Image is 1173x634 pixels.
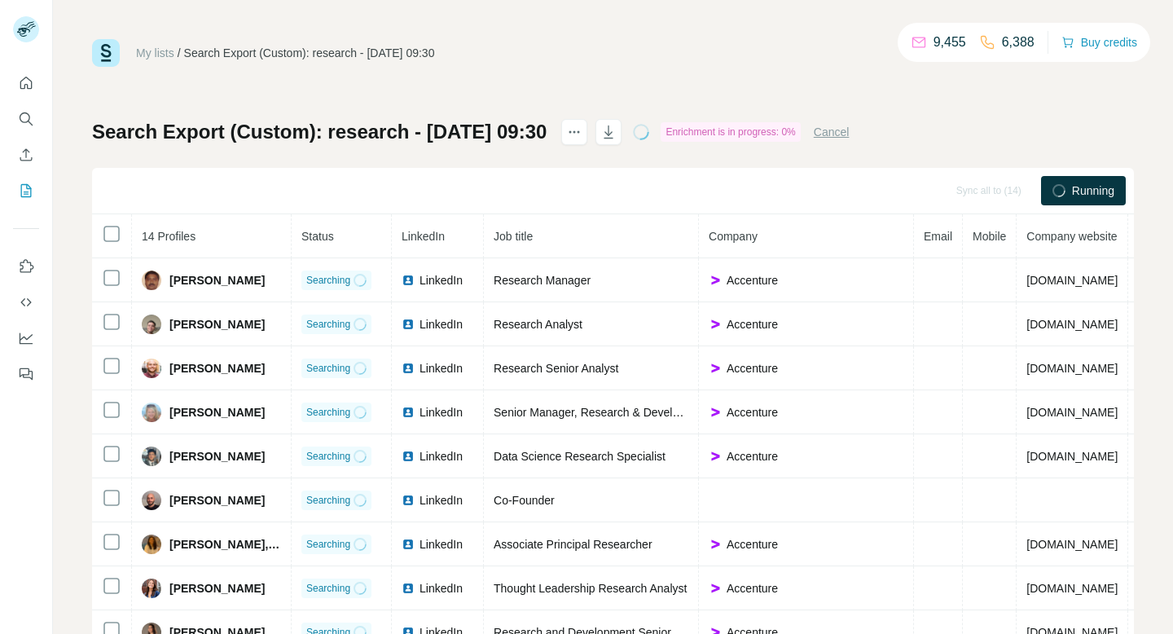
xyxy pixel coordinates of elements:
[13,252,39,281] button: Use Surfe on LinkedIn
[402,538,415,551] img: LinkedIn logo
[561,119,587,145] button: actions
[661,122,800,142] div: Enrichment is in progress: 0%
[306,493,350,508] span: Searching
[420,536,463,553] span: LinkedIn
[709,582,722,595] img: company-logo
[420,272,463,288] span: LinkedIn
[1026,362,1118,375] span: [DOMAIN_NAME]
[13,140,39,170] button: Enrich CSV
[494,538,652,551] span: Associate Principal Researcher
[420,580,463,597] span: LinkedIn
[402,362,415,375] img: LinkedIn logo
[1026,582,1118,595] span: [DOMAIN_NAME]
[494,274,591,287] span: Research Manager
[306,361,350,376] span: Searching
[169,404,265,420] span: [PERSON_NAME]
[178,45,181,61] li: /
[136,46,174,59] a: My lists
[402,450,415,463] img: LinkedIn logo
[420,448,463,464] span: LinkedIn
[142,315,161,334] img: Avatar
[13,324,39,353] button: Dashboard
[1061,31,1137,54] button: Buy credits
[169,360,265,376] span: [PERSON_NAME]
[727,448,778,464] span: Accenture
[92,39,120,67] img: Surfe Logo
[709,362,722,375] img: company-logo
[709,538,722,551] img: company-logo
[1026,274,1118,287] span: [DOMAIN_NAME]
[494,494,555,507] span: Co-Founder
[709,230,758,243] span: Company
[142,403,161,422] img: Avatar
[142,359,161,378] img: Avatar
[306,317,350,332] span: Searching
[402,318,415,331] img: LinkedIn logo
[169,580,265,597] span: [PERSON_NAME]
[402,274,415,287] img: LinkedIn logo
[727,360,778,376] span: Accenture
[306,581,350,596] span: Searching
[1072,183,1114,199] span: Running
[494,450,666,463] span: Data Science Research Specialist
[420,316,463,332] span: LinkedIn
[142,230,195,243] span: 14 Profiles
[1026,450,1118,463] span: [DOMAIN_NAME]
[169,492,265,509] span: [PERSON_NAME]
[301,230,334,243] span: Status
[142,447,161,466] img: Avatar
[973,230,1006,243] span: Mobile
[306,537,350,552] span: Searching
[142,271,161,290] img: Avatar
[402,406,415,419] img: LinkedIn logo
[92,119,547,145] h1: Search Export (Custom): research - [DATE] 09:30
[13,104,39,134] button: Search
[1026,538,1118,551] span: [DOMAIN_NAME]
[13,359,39,389] button: Feedback
[169,316,265,332] span: [PERSON_NAME]
[306,449,350,464] span: Searching
[727,316,778,332] span: Accenture
[494,318,582,331] span: Research Analyst
[169,536,281,553] span: [PERSON_NAME], Ph.D.
[1002,33,1035,52] p: 6,388
[306,405,350,420] span: Searching
[814,124,850,140] button: Cancel
[1026,318,1118,331] span: [DOMAIN_NAME]
[184,45,435,61] div: Search Export (Custom): research - [DATE] 09:30
[1026,406,1118,419] span: [DOMAIN_NAME]
[709,318,722,331] img: company-logo
[13,68,39,98] button: Quick start
[494,230,533,243] span: Job title
[709,406,722,419] img: company-logo
[1026,230,1117,243] span: Company website
[494,582,687,595] span: Thought Leadership Research Analyst
[727,536,778,553] span: Accenture
[420,492,463,509] span: LinkedIn
[934,33,966,52] p: 9,455
[402,494,415,507] img: LinkedIn logo
[727,580,778,597] span: Accenture
[169,272,265,288] span: [PERSON_NAME]
[727,404,778,420] span: Accenture
[142,579,161,598] img: Avatar
[494,362,618,375] span: Research Senior Analyst
[169,448,265,464] span: [PERSON_NAME]
[13,288,39,317] button: Use Surfe API
[727,272,778,288] span: Accenture
[420,360,463,376] span: LinkedIn
[709,274,722,287] img: company-logo
[306,273,350,288] span: Searching
[924,230,952,243] span: Email
[142,535,161,554] img: Avatar
[142,491,161,510] img: Avatar
[709,450,722,463] img: company-logo
[402,582,415,595] img: LinkedIn logo
[420,404,463,420] span: LinkedIn
[402,230,445,243] span: LinkedIn
[494,406,710,419] span: Senior Manager, Research & Development
[13,176,39,205] button: My lists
